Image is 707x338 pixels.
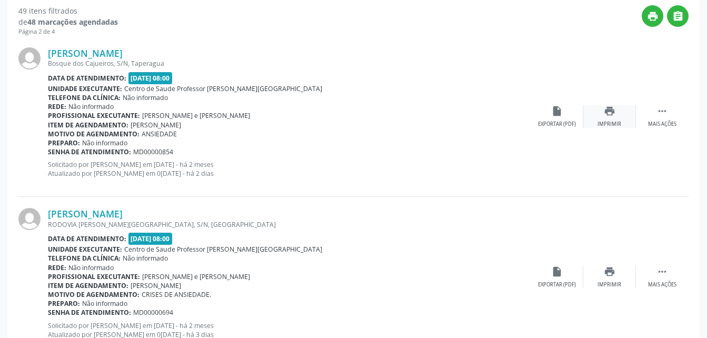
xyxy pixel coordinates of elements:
[142,290,211,299] span: CRISES DE ANSIEDADE.
[123,254,168,263] span: Não informado
[48,84,122,93] b: Unidade executante:
[551,266,563,277] i: insert_drive_file
[18,27,118,36] div: Página 2 de 4
[656,266,668,277] i: 
[131,121,181,130] span: [PERSON_NAME]
[48,245,122,254] b: Unidade executante:
[604,266,615,277] i: print
[672,11,684,22] i: 
[48,74,126,83] b: Data de atendimento:
[18,208,41,230] img: img
[128,233,173,245] span: [DATE] 08:00
[48,93,121,102] b: Telefone da clínica:
[656,105,668,117] i: 
[48,254,121,263] b: Telefone da clínica:
[142,272,250,281] span: [PERSON_NAME] e [PERSON_NAME]
[48,234,126,243] b: Data de atendimento:
[48,59,531,68] div: Bosque dos Cajueiros, S/N, Taperagua
[48,263,66,272] b: Rede:
[48,111,140,120] b: Profissional executante:
[604,105,615,117] i: print
[48,130,140,138] b: Motivo de agendamento:
[538,121,576,128] div: Exportar (PDF)
[131,281,181,290] span: [PERSON_NAME]
[82,138,127,147] span: Não informado
[48,220,531,229] div: RODOVIA [PERSON_NAME][GEOGRAPHIC_DATA], S/N, [GEOGRAPHIC_DATA]
[27,17,118,27] strong: 48 marcações agendadas
[598,281,621,289] div: Imprimir
[68,263,114,272] span: Não informado
[642,5,663,27] button: print
[598,121,621,128] div: Imprimir
[48,281,128,290] b: Item de agendamento:
[18,47,41,69] img: img
[142,111,250,120] span: [PERSON_NAME] e [PERSON_NAME]
[48,47,123,59] a: [PERSON_NAME]
[133,147,173,156] span: MD00000854
[123,93,168,102] span: Não informado
[48,121,128,130] b: Item de agendamento:
[538,281,576,289] div: Exportar (PDF)
[551,105,563,117] i: insert_drive_file
[68,102,114,111] span: Não informado
[48,138,80,147] b: Preparo:
[647,11,659,22] i: print
[48,208,123,220] a: [PERSON_NAME]
[48,299,80,308] b: Preparo:
[18,5,118,16] div: 49 itens filtrados
[142,130,177,138] span: ANSIEDADE
[128,72,173,84] span: [DATE] 08:00
[48,290,140,299] b: Motivo de agendamento:
[133,308,173,317] span: MD00000694
[48,102,66,111] b: Rede:
[48,160,531,178] p: Solicitado por [PERSON_NAME] em [DATE] - há 2 meses Atualizado por [PERSON_NAME] em 0[DATE] - há ...
[648,121,676,128] div: Mais ações
[667,5,689,27] button: 
[48,272,140,281] b: Profissional executante:
[124,245,322,254] span: Centro de Saude Professor [PERSON_NAME][GEOGRAPHIC_DATA]
[82,299,127,308] span: Não informado
[124,84,322,93] span: Centro de Saude Professor [PERSON_NAME][GEOGRAPHIC_DATA]
[18,16,118,27] div: de
[48,147,131,156] b: Senha de atendimento:
[648,281,676,289] div: Mais ações
[48,308,131,317] b: Senha de atendimento:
